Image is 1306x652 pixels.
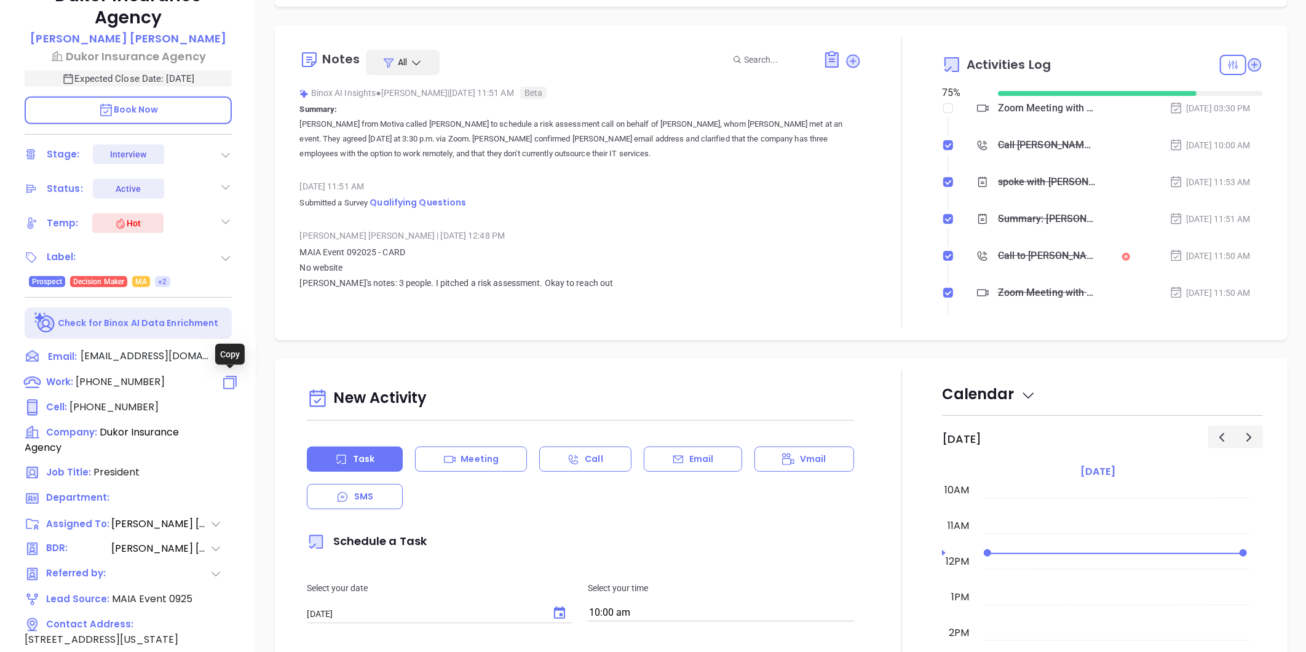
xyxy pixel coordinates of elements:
[744,53,809,66] input: Search...
[76,375,165,389] span: [PHONE_NUMBER]
[299,196,861,210] p: Submitted a Survey
[73,275,124,288] span: Decision Maker
[998,247,1096,265] div: Call to [PERSON_NAME]
[998,210,1096,228] div: Summary: [PERSON_NAME] from [PERSON_NAME] called [PERSON_NAME] to schedule a risk assessment call...
[1169,212,1251,226] div: [DATE] 11:51 AM
[81,349,210,364] span: [EMAIL_ADDRESS][DOMAIN_NAME]
[46,375,73,388] span: Work :
[520,87,547,99] span: Beta
[116,179,141,199] div: Active
[46,517,110,531] span: Assigned To:
[299,105,337,114] b: Summary:
[47,214,79,233] div: Temp:
[30,30,226,48] a: [PERSON_NAME] [PERSON_NAME]
[967,58,1051,71] span: Activities Log
[437,231,438,241] span: |
[25,71,232,87] p: Expected Close Date: [DATE]
[46,491,109,504] span: Department:
[1169,101,1251,115] div: [DATE] 03:30 PM
[1169,175,1251,189] div: [DATE] 11:53 AM
[1169,138,1251,152] div: [DATE] 10:00 AM
[299,226,861,245] div: [PERSON_NAME] [PERSON_NAME] [DATE] 12:48 PM
[93,465,140,479] span: President
[949,590,972,605] div: 1pm
[46,618,133,630] span: Contact Address:
[1078,463,1118,480] a: [DATE]
[299,247,613,288] span: MAIA Event 092025 - CARD No website [PERSON_NAME]'s notes: 3 people. I pitched a risk assessment....
[46,592,109,605] span: Lead Source:
[800,453,826,466] p: Vmail
[1169,286,1251,300] div: [DATE] 11:50 AM
[942,85,983,100] div: 75 %
[307,533,427,549] span: Schedule a Task
[942,483,972,498] div: 10am
[299,84,861,102] div: Binox AI Insights [PERSON_NAME] | [DATE] 11:51 AM
[46,466,91,479] span: Job Title:
[307,608,542,620] input: MM/DD/YYYY
[354,490,373,503] p: SMS
[47,248,76,266] div: Label:
[48,349,77,365] span: Email:
[998,136,1096,154] div: Call [PERSON_NAME] to follow up
[34,312,56,334] img: Ai-Enrich-DaqCidB-.svg
[370,196,466,209] span: Qualifying Questions
[32,275,62,288] span: Prospect
[25,632,178,646] span: [STREET_ADDRESS][US_STATE]
[1169,249,1251,263] div: [DATE] 11:50 AM
[111,517,210,531] span: [PERSON_NAME] [PERSON_NAME]
[547,601,572,626] button: Choose date, selected date is Sep 30, 2025
[46,541,110,557] span: BDR:
[376,88,381,98] span: ●
[942,384,1036,404] span: Calendar
[998,173,1096,191] div: spoke with [PERSON_NAME] he recalled meeting us at the MAIA event he agreed to meet to discuss th...
[353,453,374,466] p: Task
[943,554,972,569] div: 12pm
[322,53,360,65] div: Notes
[307,383,854,415] div: New Activity
[25,48,232,65] a: Dukor Insurance Agency
[299,89,309,98] img: svg%3e
[461,453,499,466] p: Meeting
[135,275,147,288] span: MA
[998,284,1096,302] div: Zoom Meeting with [PERSON_NAME]
[25,425,179,455] span: Dukor Insurance Agency
[689,453,714,466] p: Email
[299,117,861,161] p: [PERSON_NAME] from Motiva called [PERSON_NAME] to schedule a risk assessment call on behalf of [P...
[114,216,141,231] div: Hot
[945,519,972,533] div: 11am
[47,145,80,164] div: Stage:
[398,56,407,68] span: All
[30,30,226,47] p: [PERSON_NAME] [PERSON_NAME]
[585,453,603,466] p: Call
[1208,426,1236,448] button: Previous day
[112,592,192,606] span: MAIA Event 0925
[588,581,854,595] p: Select your time
[1235,426,1263,448] button: Next day
[299,177,861,196] div: [DATE] 11:51 AM
[46,567,110,582] span: Referred by:
[942,432,981,446] h2: [DATE]
[946,626,972,640] div: 2pm
[110,145,147,164] div: Interview
[111,541,210,557] span: [PERSON_NAME] [PERSON_NAME]
[998,99,1096,117] div: Zoom Meeting with [PERSON_NAME]
[98,103,159,116] span: Book Now
[47,180,83,198] div: Status:
[58,317,218,330] p: Check for Binox AI Data Enrichment
[158,275,167,288] span: +2
[46,426,97,439] span: Company:
[307,581,573,595] p: Select your date
[46,400,67,413] span: Cell :
[69,400,159,414] span: [PHONE_NUMBER]
[215,344,245,365] div: Copy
